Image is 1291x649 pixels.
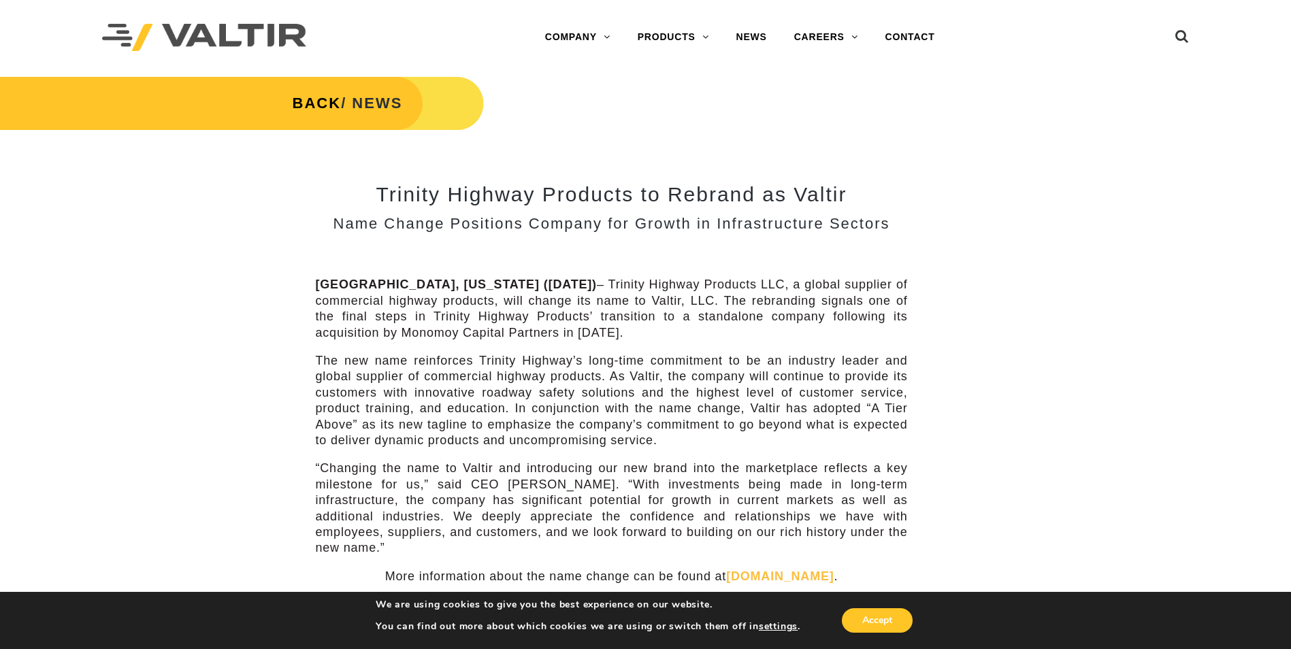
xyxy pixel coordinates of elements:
img: Valtir [102,24,306,52]
strong: [GEOGRAPHIC_DATA], [US_STATE] ([DATE]) [316,278,597,291]
p: We are using cookies to give you the best experience on our website. [376,599,800,611]
h2: Trinity Highway Products to Rebrand as Valtir [316,183,908,205]
a: COMPANY [532,24,624,51]
h3: Name Change Positions Company for Growth in Infrastructure Sectors [316,216,908,232]
a: CONTACT [872,24,949,51]
strong: / NEWS [293,95,403,112]
button: settings [759,620,798,633]
a: CAREERS [781,24,872,51]
a: [DOMAIN_NAME] [726,569,834,583]
a: NEWS [723,24,781,51]
p: More information about the name change can be found at . [316,569,908,584]
p: The new name reinforces Trinity Highway’s long-time commitment to be an industry leader and globa... [316,353,908,448]
a: PRODUCTS [624,24,723,51]
p: You can find out more about which cookies we are using or switch them off in . [376,620,800,633]
a: BACK [293,95,342,112]
p: “Changing the name to Valtir and introducing our new brand into the marketplace reflects a key mi... [316,461,908,556]
button: Accept [842,608,913,633]
p: – Trinity Highway Products LLC, a global supplier of commercial highway products, will change its... [316,277,908,341]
